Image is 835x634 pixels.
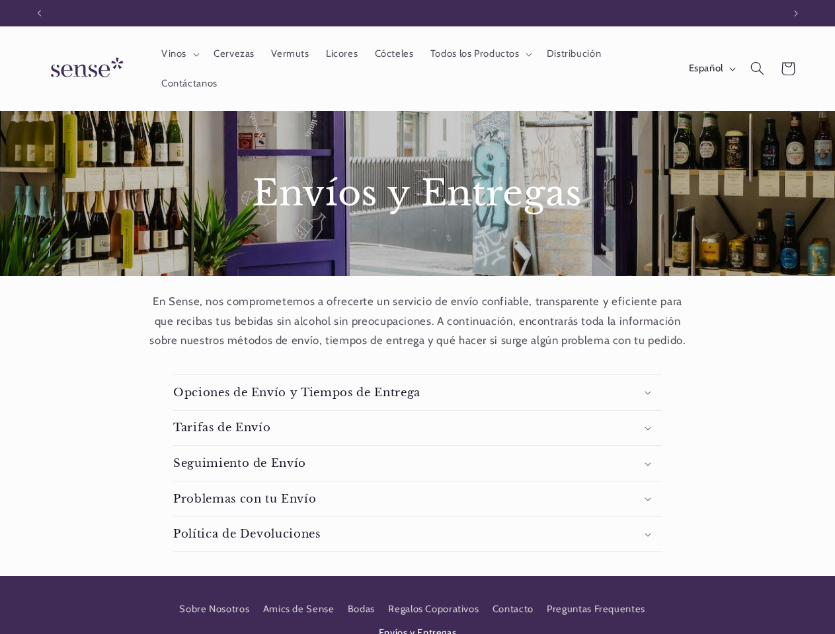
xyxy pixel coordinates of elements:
span: Distribución [547,48,602,60]
summary: Vinos [153,40,205,69]
a: Contacto [493,597,534,621]
summary: Política de Devoluciones [173,517,662,552]
summary: Todos los Productos [422,40,538,69]
a: Cervezas [205,40,262,69]
p: En Sense, nos comprometemos a ofrecerte un servicio de envío confiable, transparente y eficiente ... [147,292,688,351]
span: Vermuts [271,48,309,60]
span: Vinos [161,48,186,60]
summary: Tarifas de Envío [173,411,662,446]
h3: Política de Devoluciones [173,527,321,541]
a: Amics de Sense [263,597,335,621]
button: Español [680,55,742,82]
a: Sense [30,45,139,93]
a: Contáctanos [153,69,225,98]
summary: Opciones de Envío y Tiempos de Entrega [173,375,662,410]
h3: Seguimiento de Envío [173,456,306,470]
a: Licores [317,40,366,69]
a: Regalos Coporativos [388,597,479,621]
span: Cócteles [375,48,414,60]
summary: Búsqueda [742,53,772,84]
summary: Seguimiento de Envío [173,446,662,481]
a: Preguntas Frequentes [547,597,645,621]
a: Distribución [538,40,610,69]
a: Bodas [348,597,375,621]
summary: Problemas con tu Envío [173,481,662,516]
a: Vermuts [263,40,318,69]
h3: Opciones de Envío y Tiempos de Entrega [173,386,420,400]
h3: Tarifas de Envío [173,421,271,435]
span: Licores [326,48,358,60]
span: Todos los Productos [430,48,520,60]
span: Contáctanos [161,77,218,90]
img: Sense [35,50,134,87]
span: Español [689,61,723,76]
h1: Envíos y Entregas [159,170,676,217]
a: Sobre Nosotros [179,601,249,621]
h3: Problemas con tu Envío [173,492,317,506]
span: Cervezas [214,48,255,60]
a: Cócteles [366,40,422,69]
